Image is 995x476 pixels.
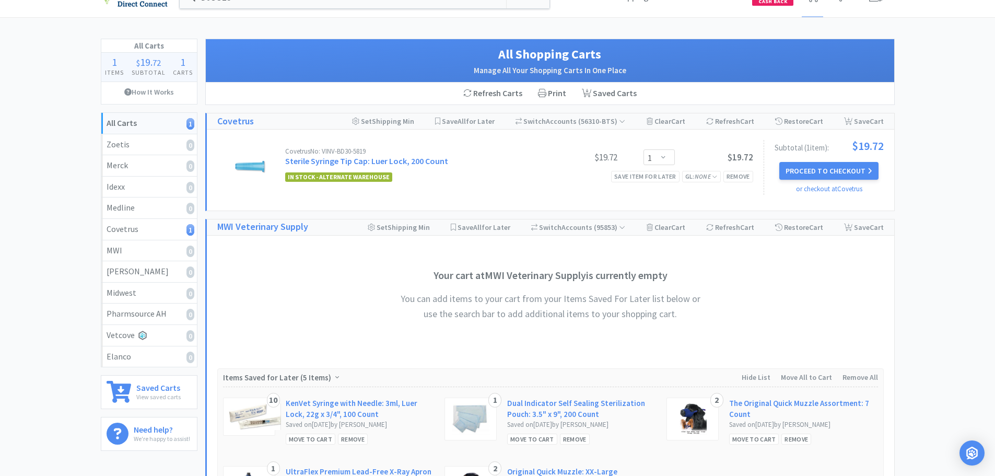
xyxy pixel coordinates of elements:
div: Move to Cart [729,434,779,445]
div: Pharmsource AH [107,307,192,321]
div: Refresh [706,113,754,129]
strong: All Carts [107,118,137,128]
a: Pharmsource AH0 [101,304,197,325]
a: Idexx0 [101,177,197,198]
span: 19 [140,55,150,68]
span: GL: [685,172,718,180]
div: Restore [775,113,823,129]
div: Remove [781,434,811,445]
span: Set [377,223,388,232]
span: $19.72 [852,140,884,152]
p: View saved carts [136,392,181,402]
a: Midwest0 [101,283,197,304]
div: Saved on [DATE] by [PERSON_NAME] [729,420,878,431]
span: In Stock - Alternate Warehouse [285,172,392,182]
h6: Need help? [134,423,190,434]
span: $ [136,57,140,68]
p: We're happy to assist! [134,434,190,444]
div: Save item for later [611,171,680,182]
div: 2 [488,461,501,476]
div: Open Intercom Messenger [959,440,985,466]
h1: MWI Veterinary Supply [217,219,308,235]
a: Zoetis0 [101,134,197,156]
span: Set [361,117,372,126]
span: 5 Items [303,373,329,382]
span: Switch [523,117,546,126]
i: 0 [186,140,194,151]
h4: Carts [169,67,197,77]
img: b302d8b743e54618810b6609be9751bb_378475.png [452,403,490,435]
h6: Saved Carts [136,381,181,392]
span: Remove All [842,373,878,382]
span: Hide List [742,373,770,382]
div: Accounts [516,113,626,129]
i: 0 [186,352,194,363]
span: Cart [870,223,884,232]
div: MWI [107,244,192,258]
span: Cart [809,223,823,232]
div: Remove [560,434,590,445]
div: Medline [107,201,192,215]
a: Elanco0 [101,346,197,367]
div: $19.72 [539,151,617,164]
div: Subtotal ( 1 item ): [775,140,884,152]
img: 41ee7ee9734b4ebb91fdd4121f4ee517_11996.png [678,403,707,435]
div: Vetcove [107,329,192,342]
img: ea6b655e799145ba8eb9f7e91294cdc1_1646.png [229,403,281,430]
span: 72 [153,57,161,68]
a: Sterile Syringe Tip Cap: Luer Lock, 200 Count [285,156,448,166]
button: Proceed to Checkout [779,162,879,180]
div: Accounts [531,219,626,235]
i: 0 [186,266,194,278]
i: 0 [186,288,194,299]
div: 1 [267,461,280,476]
div: Covetrus No: VINV-BD30-5819 [285,148,539,155]
h4: Items [101,67,128,77]
div: Shipping Min [352,113,414,129]
div: Saved on [DATE] by [PERSON_NAME] [286,420,435,431]
div: Print [530,83,574,105]
a: KenVet Syringe with Needle: 3ml, Luer Lock, 22g x 3/4", 100 Count [286,398,435,420]
span: Cart [740,223,754,232]
h1: All Carts [101,39,197,53]
div: Remove [338,434,368,445]
a: All Carts1 [101,113,197,134]
a: Saved Carts [574,83,645,105]
div: Saved on [DATE] by [PERSON_NAME] [507,420,656,431]
div: 2 [710,393,723,408]
a: The Original Quick Muzzle Assortment: 7 Count [729,398,878,420]
h4: Subtotal [127,67,169,77]
div: Elanco [107,350,192,364]
img: 5e2c01d6d6084a18a620cbb144c1edf7_35062.png [217,148,283,182]
span: Items Saved for Later ( ) [223,373,334,382]
h3: Your cart at MWI Veterinary Supply is currently empty [394,267,707,284]
span: Move All to Cart [781,373,832,382]
div: Clear [647,219,685,235]
i: 0 [186,160,194,172]
a: or checkout at Covetrus [796,184,862,193]
span: ( 56310-BTS ) [577,117,625,126]
div: Move to Cart [286,434,336,445]
span: 1 [180,55,185,68]
i: 0 [186,330,194,342]
a: Medline0 [101,198,197,219]
span: Cart [671,223,685,232]
div: 1 [488,393,501,408]
a: Covetrus [217,114,254,129]
i: 0 [186,309,194,320]
div: Refresh Carts [455,83,530,105]
div: Save [844,113,884,129]
span: ( 95853 ) [592,223,625,232]
div: Merck [107,159,192,172]
div: Covetrus [107,223,192,236]
span: Switch [539,223,561,232]
div: Clear [647,113,685,129]
div: Zoetis [107,138,192,152]
span: Save for Later [458,223,510,232]
div: Refresh [706,219,754,235]
div: Midwest [107,286,192,300]
div: [PERSON_NAME] [107,265,192,278]
span: Cart [870,117,884,126]
span: All [473,223,482,232]
a: Vetcove0 [101,325,197,346]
